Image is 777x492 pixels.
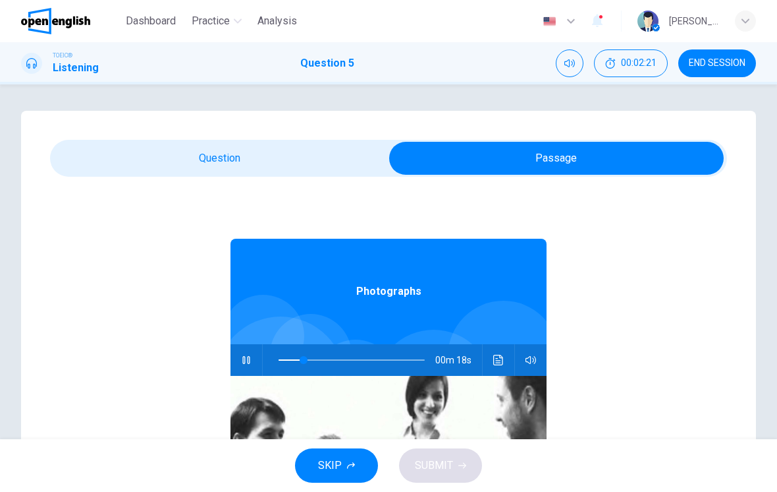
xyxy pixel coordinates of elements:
[637,11,658,32] img: Profile picture
[318,456,342,475] span: SKIP
[295,448,378,483] button: SKIP
[556,49,583,77] div: Mute
[689,58,745,69] span: END SESSION
[192,13,230,29] span: Practice
[126,13,176,29] span: Dashboard
[594,49,668,77] button: 00:02:21
[257,13,297,29] span: Analysis
[121,9,181,33] button: Dashboard
[252,9,302,33] button: Analysis
[669,13,719,29] div: [PERSON_NAME]
[678,49,756,77] button: END SESSION
[488,344,509,376] button: Click to see the audio transcription
[621,58,656,69] span: 00:02:21
[53,60,99,76] h1: Listening
[300,55,354,71] h1: Question 5
[21,8,121,34] a: OpenEnglish logo
[435,344,482,376] span: 00m 18s
[594,49,668,77] div: Hide
[21,8,90,34] img: OpenEnglish logo
[356,284,421,299] span: Photographs
[541,16,558,26] img: en
[53,51,72,60] span: TOEIC®
[186,9,247,33] button: Practice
